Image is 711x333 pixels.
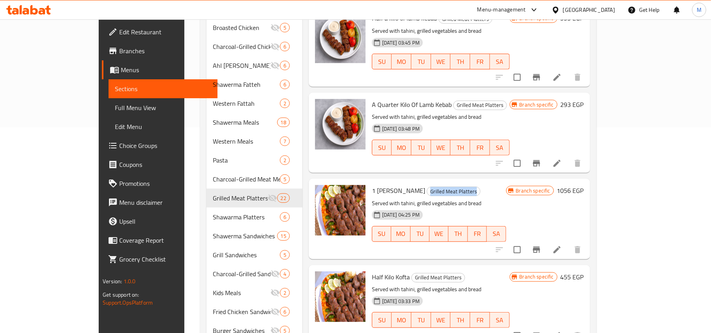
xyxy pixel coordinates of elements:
[277,231,290,241] div: items
[277,193,290,203] div: items
[213,99,280,108] span: Western Fattah
[568,240,587,259] button: delete
[392,140,411,155] button: MO
[280,250,290,260] div: items
[527,68,546,87] button: Branch-specific-item
[427,187,480,196] span: Grilled Meat Platters
[102,41,218,60] a: Branches
[379,125,423,133] span: [DATE] 03:48 PM
[270,42,280,51] svg: Inactive section
[473,142,487,153] span: FR
[509,69,525,86] span: Select to update
[372,112,510,122] p: Served with tahini, grilled vegetables and bread
[206,226,302,245] div: Shawerma Sandwiches15
[315,13,366,63] img: Half a kilo of lamb kebab
[206,75,302,94] div: Shawerma Fatteh6
[102,22,218,41] a: Edit Restaurant
[568,68,587,87] button: delete
[315,271,366,322] img: Half Kilo Kofta
[206,18,302,37] div: Broasted Chicken5
[552,73,562,82] a: Edit menu item
[372,312,392,328] button: SU
[102,155,218,174] a: Coupons
[206,94,302,113] div: Western Fattah2
[434,314,448,326] span: WE
[509,155,525,172] span: Select to update
[415,56,428,67] span: TU
[493,314,507,326] span: SA
[477,5,526,15] div: Menu-management
[280,62,289,69] span: 6
[431,140,451,155] button: WE
[124,276,136,286] span: 1.0.0
[395,142,408,153] span: MO
[280,174,290,184] div: items
[411,273,465,282] div: Grilled Meat Platters
[115,84,211,94] span: Sections
[206,56,302,75] div: Ahl [PERSON_NAME] Mixed Meals6
[379,39,423,47] span: [DATE] 03:45 PM
[493,142,507,153] span: SA
[206,245,302,264] div: Grill Sandwiches5
[103,276,122,286] span: Version:
[516,273,557,281] span: Branch specific
[213,212,280,222] span: Shawarma Platters
[206,132,302,151] div: Western Meals7
[450,140,470,155] button: TH
[280,80,290,89] div: items
[372,198,506,208] p: Served with tahini, grilled vegetables and bread
[270,61,280,70] svg: Inactive section
[280,308,289,316] span: 6
[119,217,211,226] span: Upsell
[372,185,425,196] span: 1 [PERSON_NAME]
[109,117,218,136] a: Edit Menu
[415,314,428,326] span: TU
[102,212,218,231] a: Upsell
[109,98,218,117] a: Full Menu View
[372,140,392,155] button: SU
[372,99,452,110] span: A Quarter Kilo Of Lamb Kebab
[119,198,211,207] span: Menu disclaimer
[375,228,388,239] span: SU
[213,174,280,184] span: Charcoal-Grilled Meat Meals
[561,99,584,110] h6: 293 EGP
[552,159,562,168] a: Edit menu item
[213,155,280,165] span: Pasta
[412,273,465,282] span: Grilled Meat Platters
[280,61,290,70] div: items
[213,231,277,241] span: Shawerma Sandwiches
[278,195,289,202] span: 22
[392,54,411,69] button: MO
[121,65,211,75] span: Menus
[490,54,510,69] button: SA
[280,81,289,88] span: 6
[315,185,366,236] img: 1 Kilo Kofta
[213,61,270,70] span: Ahl [PERSON_NAME] Mixed Meals
[206,37,302,56] div: Charcoal-Grilled Chicken Meals6
[527,240,546,259] button: Branch-specific-item
[372,271,410,283] span: Half Kilo Kofta
[375,142,389,153] span: SU
[119,254,211,264] span: Grocery Checklist
[433,228,445,239] span: WE
[278,119,289,126] span: 18
[513,187,553,195] span: Branch specific
[213,137,280,146] span: Western Meals
[414,228,426,239] span: TU
[206,113,302,132] div: Shawerma Meals18
[392,312,411,328] button: MO
[450,312,470,328] button: TH
[280,100,289,107] span: 2
[415,142,428,153] span: TU
[487,226,506,242] button: SA
[119,141,211,150] span: Choice Groups
[280,307,290,316] div: items
[470,312,490,328] button: FR
[411,140,431,155] button: TU
[411,226,430,242] button: TU
[379,211,423,219] span: [DATE] 04:25 PM
[280,288,290,297] div: items
[468,226,487,242] button: FR
[115,103,211,112] span: Full Menu View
